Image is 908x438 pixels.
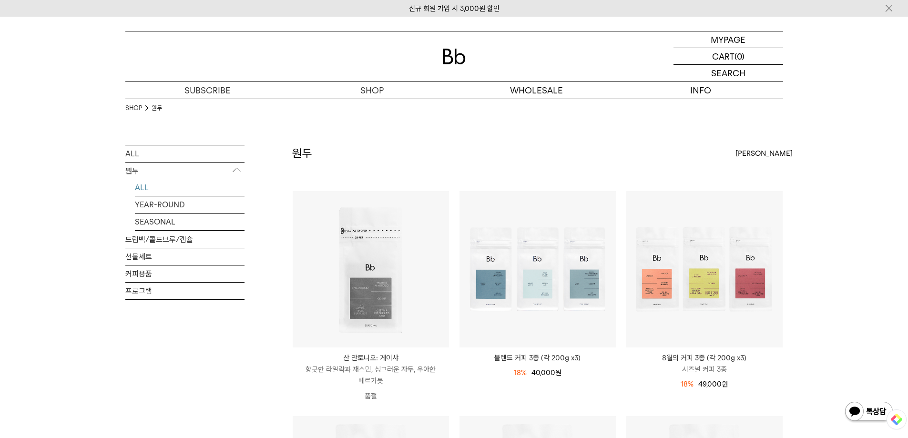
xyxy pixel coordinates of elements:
[125,163,245,180] p: 원두
[698,380,728,388] span: 49,000
[409,4,500,13] a: 신규 회원 가입 시 3,000원 할인
[711,31,745,48] p: MYPAGE
[293,352,449,387] a: 산 안토니오: 게이샤 향긋한 라일락과 재스민, 싱그러운 자두, 우아한 베르가못
[459,191,616,347] img: 블렌드 커피 3종 (각 200g x3)
[626,352,783,375] a: 8월의 커피 3종 (각 200g x3) 시즈널 커피 3종
[125,145,245,162] a: ALL
[514,367,527,378] div: 18%
[711,65,745,81] p: SEARCH
[443,49,466,64] img: 로고
[626,191,783,347] img: 8월의 커피 3종 (각 200g x3)
[152,103,162,113] a: 원두
[626,352,783,364] p: 8월의 커피 3종 (각 200g x3)
[125,82,290,99] a: SUBSCRIBE
[712,48,735,64] p: CART
[293,364,449,387] p: 향긋한 라일락과 재스민, 싱그러운 자두, 우아한 베르가못
[619,82,783,99] p: INFO
[290,82,454,99] a: SHOP
[125,103,142,113] a: SHOP
[135,214,245,230] a: SEASONAL
[844,401,894,424] img: 카카오톡 채널 1:1 채팅 버튼
[293,191,449,347] img: 산 안토니오: 게이샤
[735,48,745,64] p: (0)
[292,145,312,162] h2: 원두
[125,283,245,299] a: 프로그램
[125,265,245,282] a: 커피용품
[135,196,245,213] a: YEAR-ROUND
[673,31,783,48] a: MYPAGE
[293,352,449,364] p: 산 안토니오: 게이샤
[735,148,793,159] span: [PERSON_NAME]
[681,378,694,390] div: 18%
[459,352,616,364] a: 블렌드 커피 3종 (각 200g x3)
[125,231,245,248] a: 드립백/콜드브루/캡슐
[673,48,783,65] a: CART (0)
[626,364,783,375] p: 시즈널 커피 3종
[125,248,245,265] a: 선물세트
[722,380,728,388] span: 원
[531,368,561,377] span: 40,000
[454,82,619,99] p: WHOLESALE
[293,387,449,406] p: 품절
[135,179,245,196] a: ALL
[555,368,561,377] span: 원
